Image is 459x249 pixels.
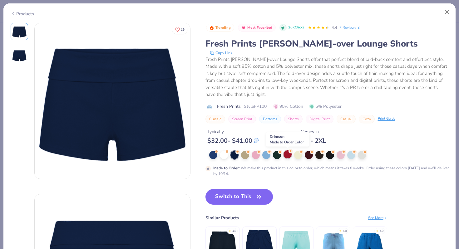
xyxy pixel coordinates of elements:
[284,115,303,123] button: Shorts
[376,229,378,232] div: ★
[205,38,449,50] div: Fresh Prints [PERSON_NAME]-over Lounge Shorts
[308,23,329,33] div: 4.4 Stars
[205,104,214,109] img: brand logo
[301,128,326,135] div: Comes In
[337,115,356,123] button: Casual
[217,103,241,110] span: Fresh Prints
[339,25,361,30] a: 7 Reviews
[206,24,234,32] button: Badge Button
[12,24,27,39] img: Front
[205,189,273,205] button: Switch to This
[244,103,267,110] span: Style FP100
[309,103,342,110] span: 5% Polyester
[207,137,259,145] div: $ 32.00 - $ 41.00
[259,115,281,123] button: Bottoms
[172,25,187,34] button: Like
[207,128,259,135] div: Typically
[343,229,347,233] div: 4.8
[306,115,333,123] button: Digital Print
[205,56,449,98] div: Fresh Prints [PERSON_NAME]-over Lounge Shorts offer that perfect blend of laid-back comfort and e...
[11,11,34,17] div: Products
[209,25,214,30] img: Trending sort
[359,115,375,123] button: Cozy
[238,24,276,32] button: Badge Button
[181,28,185,31] span: 19
[332,25,337,30] span: 4.4
[208,50,234,56] button: copy to clipboard
[215,26,231,29] span: Trending
[301,137,326,145] div: XS - 2XL
[288,25,304,30] span: 26K Clicks
[205,115,225,123] button: Classic
[378,116,395,122] div: Print Guide
[213,165,449,177] div: We make this product in this color to order, which means it takes 8 weeks. Order using these colo...
[232,229,236,233] div: 4.8
[247,26,272,29] span: Most Favorited
[205,215,239,221] div: Similar Products
[213,166,240,171] strong: Made to Order :
[12,48,27,63] img: Back
[35,23,190,179] img: Front
[266,132,309,147] div: Crimson
[241,25,246,30] img: Most Favorited sort
[339,229,342,232] div: ★
[228,115,256,123] button: Screen Print
[441,6,453,18] button: Close
[274,103,303,110] span: 95% Cotton
[368,215,387,221] div: See More
[270,140,304,145] span: Made to Order Color
[229,229,231,232] div: ★
[380,229,383,233] div: 4.9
